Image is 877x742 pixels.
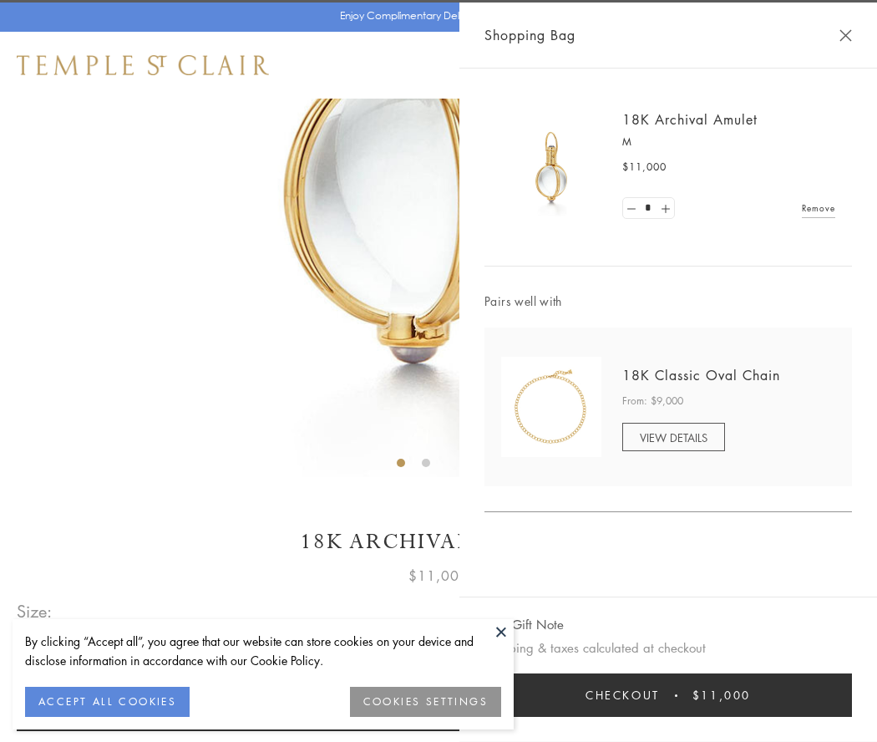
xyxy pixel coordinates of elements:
[622,366,780,384] a: 18K Classic Oval Chain
[656,198,673,219] a: Set quantity to 2
[586,686,660,704] span: Checkout
[484,292,852,311] span: Pairs well with
[622,423,725,451] a: VIEW DETAILS
[623,198,640,219] a: Set quantity to 0
[484,673,852,717] button: Checkout $11,000
[25,687,190,717] button: ACCEPT ALL COOKIES
[340,8,530,24] p: Enjoy Complimentary Delivery & Returns
[622,134,835,150] p: M
[484,614,564,635] button: Add Gift Note
[640,429,707,445] span: VIEW DETAILS
[17,55,269,75] img: Temple St. Clair
[839,29,852,42] button: Close Shopping Bag
[802,199,835,217] a: Remove
[692,686,751,704] span: $11,000
[622,110,758,129] a: 18K Archival Amulet
[622,159,667,175] span: $11,000
[408,565,469,587] span: $11,000
[350,687,501,717] button: COOKIES SETTINGS
[17,597,53,625] span: Size:
[501,117,601,217] img: 18K Archival Amulet
[622,393,683,409] span: From: $9,000
[484,24,575,46] span: Shopping Bag
[17,527,860,556] h1: 18K Archival Amulet
[25,632,501,670] div: By clicking “Accept all”, you agree that our website can store cookies on your device and disclos...
[501,357,601,457] img: N88865-OV18
[484,638,852,658] p: Shipping & taxes calculated at checkout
